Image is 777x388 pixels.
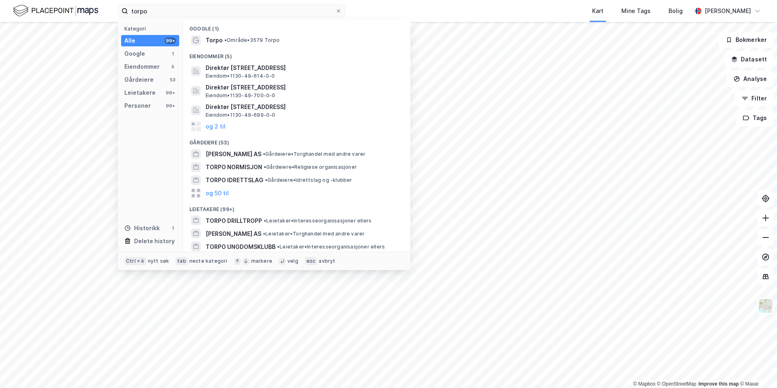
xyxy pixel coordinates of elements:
[206,102,401,112] span: Direktør [STREET_ADDRESS]
[206,35,223,45] span: Torpo
[264,218,371,224] span: Leietaker • Interesseorganisasjoner ellers
[206,229,261,239] span: [PERSON_NAME] AS
[124,101,151,111] div: Personer
[264,164,266,170] span: •
[263,151,265,157] span: •
[206,242,276,252] span: TORPO UNGDOMSKLUBB
[736,349,777,388] div: Kontrollprogram for chat
[206,149,261,159] span: [PERSON_NAME] AS
[264,218,266,224] span: •
[169,225,176,231] div: 1
[206,175,263,185] span: TORPO IDRETTSLAG
[621,6,651,16] div: Mine Tags
[134,236,175,246] div: Delete history
[736,110,774,126] button: Tags
[183,133,410,148] div: Gårdeiere (53)
[124,88,156,98] div: Leietakere
[251,258,272,264] div: markere
[592,6,603,16] div: Kart
[758,298,773,314] img: Z
[724,51,774,68] button: Datasett
[206,63,401,73] span: Direktør [STREET_ADDRESS]
[183,47,410,61] div: Eiendommer (5)
[206,162,262,172] span: TORPO NORMISJON
[727,71,774,87] button: Analyse
[319,258,335,264] div: avbryt
[263,151,365,157] span: Gårdeiere • Torghandel med andre varer
[265,177,267,183] span: •
[124,49,145,59] div: Google
[735,90,774,107] button: Filter
[633,381,655,387] a: Mapbox
[206,112,276,118] span: Eiendom • 1130-49-699-0-0
[169,76,176,83] div: 53
[305,257,317,265] div: esc
[224,37,280,44] span: Område • 3579 Torpo
[657,381,697,387] a: OpenStreetMap
[124,36,135,46] div: Alle
[169,63,176,70] div: 5
[736,349,777,388] iframe: Chat Widget
[265,177,352,183] span: Gårdeiere • Idrettslag og -klubber
[206,92,276,99] span: Eiendom • 1130-49-700-0-0
[263,231,265,237] span: •
[263,231,365,237] span: Leietaker • Torghandel med andre varer
[165,89,176,96] div: 99+
[124,257,146,265] div: Ctrl + k
[206,216,262,226] span: TORPO DRILLTROPP
[264,164,357,170] span: Gårdeiere • Religiøse organisasjoner
[176,257,188,265] div: tab
[719,32,774,48] button: Bokmerker
[224,37,227,43] span: •
[128,5,335,17] input: Søk på adresse, matrikkel, gårdeiere, leietakere eller personer
[148,258,169,264] div: nytt søk
[206,122,226,131] button: og 2 til
[124,223,160,233] div: Historikk
[206,83,401,92] span: Direktør [STREET_ADDRESS]
[206,73,275,79] span: Eiendom • 1130-49-614-0-0
[189,258,228,264] div: neste kategori
[277,244,280,250] span: •
[124,26,179,32] div: Kategori
[165,102,176,109] div: 99+
[277,244,385,250] span: Leietaker • Interesseorganisasjoner ellers
[699,381,739,387] a: Improve this map
[169,50,176,57] div: 1
[13,4,98,18] img: logo.f888ab2527a4732fd821a326f86c7f29.svg
[124,75,154,85] div: Gårdeiere
[183,200,410,214] div: Leietakere (99+)
[183,19,410,34] div: Google (1)
[206,188,229,198] button: og 50 til
[705,6,751,16] div: [PERSON_NAME]
[668,6,683,16] div: Bolig
[124,62,160,72] div: Eiendommer
[165,37,176,44] div: 99+
[287,258,298,264] div: velg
